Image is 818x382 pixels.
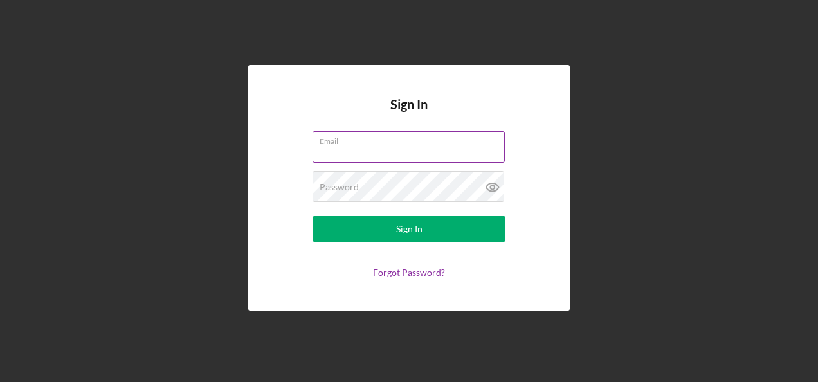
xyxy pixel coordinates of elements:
label: Password [320,182,359,192]
label: Email [320,132,505,146]
button: Sign In [313,216,505,242]
div: Sign In [396,216,423,242]
a: Forgot Password? [373,267,445,278]
h4: Sign In [390,97,428,131]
